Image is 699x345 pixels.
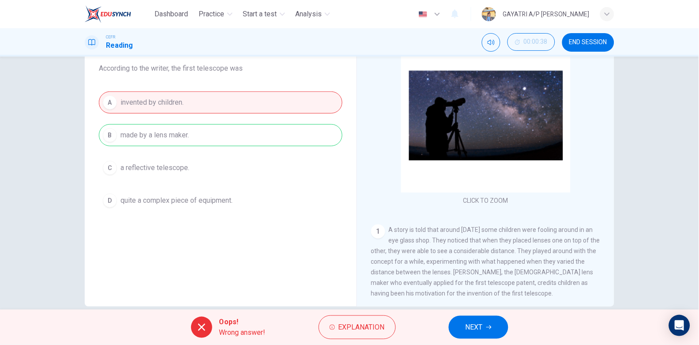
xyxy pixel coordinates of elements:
span: Analysis [296,9,322,19]
span: Start a test [243,9,277,19]
img: en [417,11,428,18]
span: Dashboard [155,9,188,19]
span: Wrong answer! [219,327,266,338]
span: 00:00:38 [524,38,548,45]
div: Mute [482,33,500,52]
div: 1 [371,224,385,239]
button: Practice [195,6,236,22]
button: Explanation [319,315,396,339]
button: Start a test [240,6,289,22]
button: Analysis [292,6,334,22]
span: Choose the correct answer, , , or . According to the writer, the first telescope was [99,42,342,74]
span: Practice [199,9,225,19]
button: 00:00:38 [507,33,555,51]
button: END SESSION [562,33,614,52]
span: A story is told that around [DATE] some children were fooling around in an eye glass shop. They n... [371,226,600,297]
h1: Reading [106,40,133,51]
span: CEFR [106,34,115,40]
span: NEXT [466,321,483,334]
span: Explanation [338,321,385,334]
img: EduSynch logo [85,5,131,23]
span: END SESSION [569,39,607,46]
img: Profile picture [482,7,496,21]
div: Open Intercom Messenger [669,315,690,336]
div: GAYATRI A/P [PERSON_NAME] [503,9,590,19]
button: Dashboard [151,6,192,22]
span: Oops! [219,317,266,327]
a: EduSynch logo [85,5,151,23]
div: Hide [507,33,555,52]
button: NEXT [449,316,508,339]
